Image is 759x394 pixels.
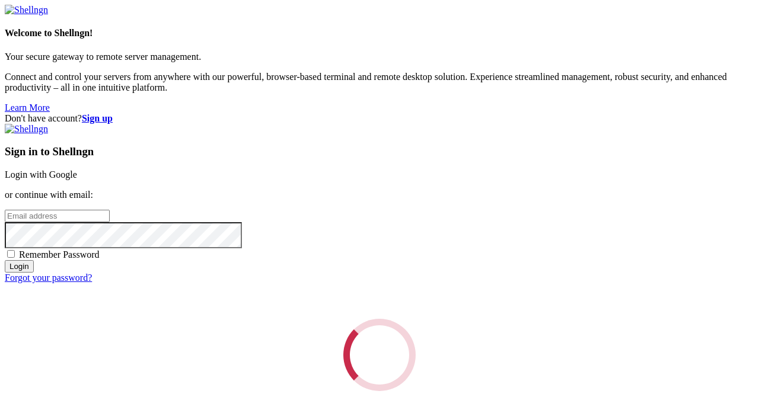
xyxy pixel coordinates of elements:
[5,210,110,222] input: Email address
[5,72,754,93] p: Connect and control your servers from anywhere with our powerful, browser-based terminal and remo...
[5,169,77,180] a: Login with Google
[5,5,48,15] img: Shellngn
[5,124,48,134] img: Shellngn
[5,102,50,113] a: Learn More
[5,260,34,273] input: Login
[19,249,100,260] span: Remember Password
[5,52,754,62] p: Your secure gateway to remote server management.
[7,250,15,258] input: Remember Password
[82,113,113,123] a: Sign up
[5,145,754,158] h3: Sign in to Shellngn
[5,113,754,124] div: Don't have account?
[5,28,754,39] h4: Welcome to Shellngn!
[5,273,92,283] a: Forgot your password?
[5,190,754,200] p: or continue with email:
